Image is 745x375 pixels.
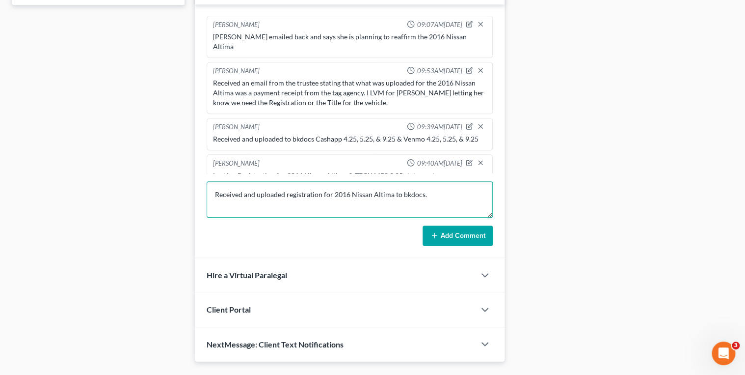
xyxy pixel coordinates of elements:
[213,171,487,180] div: Lacking Registration for 2016 Nissan Altima & TFCU6458 9.25 statement.
[207,305,251,314] span: Client Portal
[213,134,487,144] div: Received and uploaded to bkdocs Cashapp 4.25, 5.25, & 9.25 & Venmo 4.25, 5.25, & 9.25
[213,159,260,169] div: [PERSON_NAME]
[207,340,344,349] span: NextMessage: Client Text Notifications
[712,342,735,365] iframe: Intercom live chat
[213,122,260,132] div: [PERSON_NAME]
[213,20,260,30] div: [PERSON_NAME]
[423,226,493,246] button: Add Comment
[417,122,462,132] span: 09:39AM[DATE]
[213,66,260,76] div: [PERSON_NAME]
[417,20,462,29] span: 09:07AM[DATE]
[417,159,462,168] span: 09:40AM[DATE]
[213,78,487,108] div: Received an email from the trustee stating that what was uploaded for the 2016 Nissan Altima was ...
[732,342,740,349] span: 3
[213,32,487,52] div: [PERSON_NAME] emailed back and says she is planning to reaffirm the 2016 Nissan Altima
[207,270,287,280] span: Hire a Virtual Paralegal
[417,66,462,76] span: 09:53AM[DATE]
